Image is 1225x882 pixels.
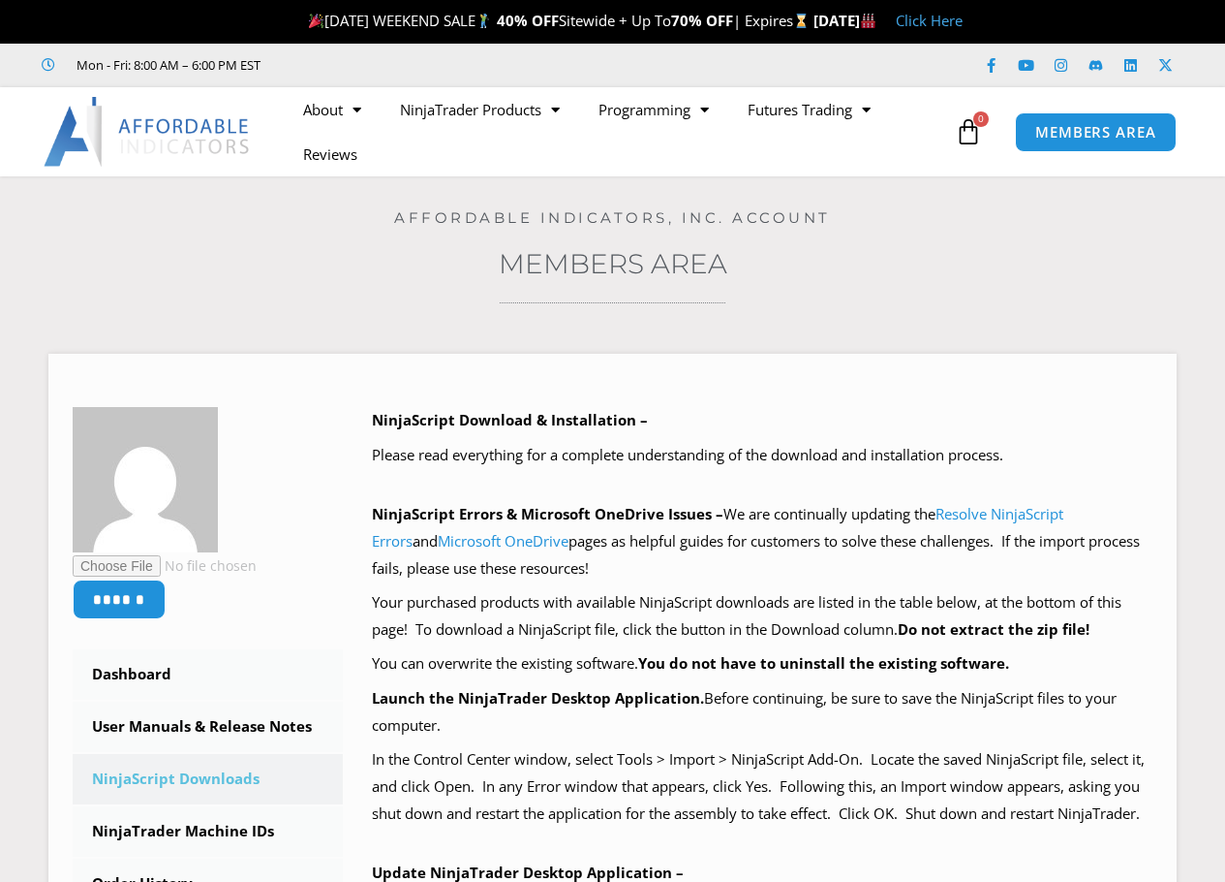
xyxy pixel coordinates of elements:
b: You do not have to uninstall the existing software. [638,653,1009,673]
a: Resolve NinjaScript Errors [372,504,1063,551]
a: About [284,87,381,132]
p: Please read everything for a complete understanding of the download and installation process. [372,442,1152,469]
p: We are continually updating the and pages as helpful guides for customers to solve these challeng... [372,501,1152,583]
b: Update NinjaTrader Desktop Application – [372,863,684,882]
a: User Manuals & Release Notes [73,702,343,752]
span: MEMBERS AREA [1035,125,1156,140]
a: MEMBERS AREA [1015,112,1177,152]
a: Members Area [499,247,727,280]
nav: Menu [284,87,950,176]
iframe: Customer reviews powered by Trustpilot [288,55,578,75]
p: Before continuing, be sure to save the NinjaScript files to your computer. [372,685,1152,740]
span: 0 [973,111,989,127]
p: Your purchased products with available NinjaScript downloads are listed in the table below, at th... [372,589,1152,644]
b: Do not extract the zip file! [898,619,1089,639]
img: 🎉 [309,14,323,28]
a: Microsoft OneDrive [438,531,568,551]
a: 0 [926,104,1011,160]
strong: 70% OFF [671,11,733,30]
a: NinjaTrader Products [381,87,579,132]
p: In the Control Center window, select Tools > Import > NinjaScript Add-On. Locate the saved NinjaS... [372,746,1152,828]
b: NinjaScript Errors & Microsoft OneDrive Issues – [372,504,723,523]
span: Mon - Fri: 8:00 AM – 6:00 PM EST [72,53,260,77]
img: LogoAI | Affordable Indicators – NinjaTrader [44,97,252,167]
b: Launch the NinjaTrader Desktop Application. [372,688,704,708]
a: Affordable Indicators, Inc. Account [394,208,831,227]
a: Reviews [284,132,377,176]
a: Click Here [896,11,963,30]
span: [DATE] WEEKEND SALE Sitewide + Up To | Expires [304,11,812,30]
a: Programming [579,87,728,132]
p: You can overwrite the existing software. [372,650,1152,677]
strong: [DATE] [813,11,876,30]
img: ⌛ [794,14,809,28]
img: 🏌️‍♂️ [476,14,491,28]
img: 059b5eebc8c23aa1d2b290ad5f8f1c9d6161dcdec4bddae091627b2967241603 [73,407,218,552]
strong: 40% OFF [497,11,559,30]
a: NinjaTrader Machine IDs [73,806,343,857]
a: NinjaScript Downloads [73,754,343,804]
img: 🏭 [861,14,875,28]
a: Dashboard [73,649,343,700]
b: NinjaScript Download & Installation – [372,410,648,429]
a: Futures Trading [728,87,890,132]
